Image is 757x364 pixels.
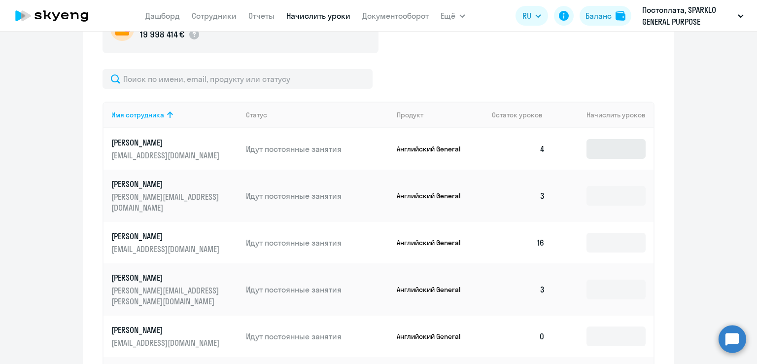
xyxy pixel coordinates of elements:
[397,110,484,119] div: Продукт
[246,110,267,119] div: Статус
[111,137,238,161] a: [PERSON_NAME][EMAIL_ADDRESS][DOMAIN_NAME]
[248,11,275,21] a: Отчеты
[580,6,631,26] button: Балансbalance
[145,11,180,21] a: Дашборд
[111,137,222,148] p: [PERSON_NAME]
[140,28,184,41] p: 19 998 414 €
[616,11,625,21] img: balance
[111,231,222,242] p: [PERSON_NAME]
[522,10,531,22] span: RU
[484,222,553,263] td: 16
[516,6,548,26] button: RU
[246,144,389,154] p: Идут постоянные занятия
[441,10,455,22] span: Ещё
[484,170,553,222] td: 3
[246,237,389,248] p: Идут постоянные занятия
[397,285,471,294] p: Английский General
[637,4,749,28] button: Постоплата, SPARKLO GENERAL PURPOSE MACHINERY PARTS MANUFACTURING LLC
[111,179,238,213] a: [PERSON_NAME][PERSON_NAME][EMAIL_ADDRESS][DOMAIN_NAME]
[111,110,238,119] div: Имя сотрудника
[585,10,612,22] div: Баланс
[397,191,471,200] p: Английский General
[492,110,553,119] div: Остаток уроков
[286,11,350,21] a: Начислить уроки
[111,325,238,348] a: [PERSON_NAME][EMAIL_ADDRESS][DOMAIN_NAME]
[111,179,222,189] p: [PERSON_NAME]
[111,244,222,255] p: [EMAIL_ADDRESS][DOMAIN_NAME]
[111,272,238,307] a: [PERSON_NAME][PERSON_NAME][EMAIL_ADDRESS][PERSON_NAME][DOMAIN_NAME]
[397,238,471,247] p: Английский General
[484,128,553,170] td: 4
[192,11,237,21] a: Сотрудники
[397,332,471,341] p: Английский General
[111,231,238,255] a: [PERSON_NAME][EMAIL_ADDRESS][DOMAIN_NAME]
[362,11,429,21] a: Документооборот
[246,331,389,342] p: Идут постоянные занятия
[492,110,543,119] span: Остаток уроков
[103,69,373,89] input: Поиск по имени, email, продукту или статусу
[553,102,654,128] th: Начислить уроков
[111,285,222,307] p: [PERSON_NAME][EMAIL_ADDRESS][PERSON_NAME][DOMAIN_NAME]
[484,263,553,316] td: 3
[484,316,553,357] td: 0
[246,190,389,201] p: Идут постоянные занятия
[111,325,222,335] p: [PERSON_NAME]
[246,110,389,119] div: Статус
[111,110,164,119] div: Имя сотрудника
[111,337,222,348] p: [EMAIL_ADDRESS][DOMAIN_NAME]
[111,191,222,213] p: [PERSON_NAME][EMAIL_ADDRESS][DOMAIN_NAME]
[111,272,222,283] p: [PERSON_NAME]
[397,110,423,119] div: Продукт
[397,145,471,153] p: Английский General
[642,4,734,28] p: Постоплата, SPARKLO GENERAL PURPOSE MACHINERY PARTS MANUFACTURING LLC
[246,284,389,295] p: Идут постоянные занятия
[111,150,222,161] p: [EMAIL_ADDRESS][DOMAIN_NAME]
[441,6,465,26] button: Ещё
